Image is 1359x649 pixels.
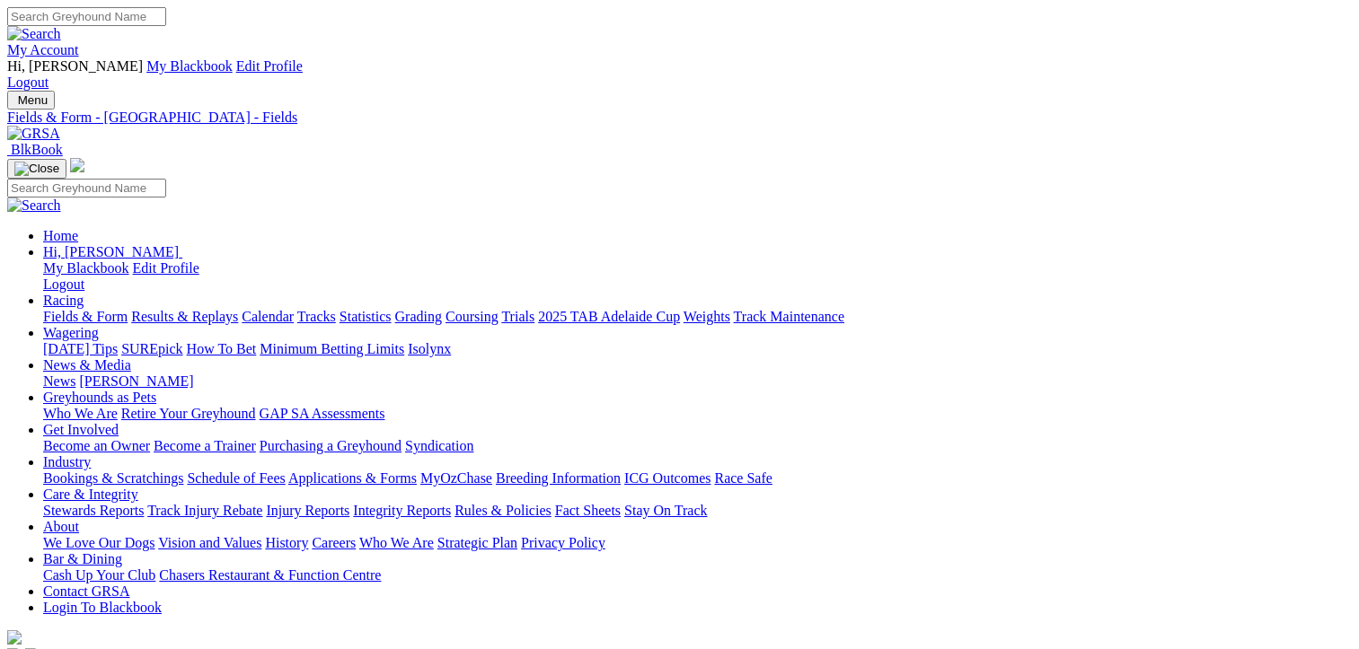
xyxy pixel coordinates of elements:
[446,309,499,324] a: Coursing
[624,503,707,518] a: Stay On Track
[43,551,122,566] a: Bar & Dining
[43,583,129,599] a: Contact GRSA
[420,470,492,486] a: MyOzChase
[43,373,1352,390] div: News & Media
[405,438,473,453] a: Syndication
[7,26,61,42] img: Search
[7,75,49,90] a: Logout
[147,503,262,518] a: Track Injury Rebate
[395,309,442,324] a: Grading
[43,535,1352,551] div: About
[624,470,710,486] a: ICG Outcomes
[236,58,303,74] a: Edit Profile
[714,470,772,486] a: Race Safe
[437,535,517,550] a: Strategic Plan
[43,341,1352,357] div: Wagering
[555,503,621,518] a: Fact Sheets
[501,309,534,324] a: Trials
[260,438,402,453] a: Purchasing a Greyhound
[43,487,138,502] a: Care & Integrity
[43,535,154,550] a: We Love Our Dogs
[43,470,1352,487] div: Industry
[43,503,144,518] a: Stewards Reports
[131,309,238,324] a: Results & Replays
[265,535,308,550] a: History
[43,309,1352,325] div: Racing
[7,142,63,157] a: BlkBook
[154,438,256,453] a: Become a Trainer
[43,276,84,292] a: Logout
[496,470,621,486] a: Breeding Information
[454,503,552,518] a: Rules & Policies
[297,309,336,324] a: Tracks
[7,126,60,142] img: GRSA
[353,503,451,518] a: Integrity Reports
[7,91,55,110] button: Toggle navigation
[734,309,844,324] a: Track Maintenance
[7,197,61,214] img: Search
[43,390,156,405] a: Greyhounds as Pets
[11,142,63,157] span: BlkBook
[43,438,150,453] a: Become an Owner
[43,519,79,534] a: About
[7,110,1352,126] a: Fields & Form - [GEOGRAPHIC_DATA] - Fields
[7,42,79,57] a: My Account
[187,470,285,486] a: Schedule of Fees
[43,470,183,486] a: Bookings & Scratchings
[43,260,1352,293] div: Hi, [PERSON_NAME]
[121,341,182,356] a: SUREpick
[684,309,730,324] a: Weights
[159,567,381,583] a: Chasers Restaurant & Function Centre
[43,567,1352,583] div: Bar & Dining
[43,357,131,373] a: News & Media
[43,503,1352,519] div: Care & Integrity
[7,179,166,197] input: Search
[7,159,66,179] button: Toggle navigation
[133,260,199,276] a: Edit Profile
[121,406,256,421] a: Retire Your Greyhound
[43,567,155,583] a: Cash Up Your Club
[43,244,182,259] a: Hi, [PERSON_NAME]
[18,93,48,107] span: Menu
[242,309,294,324] a: Calendar
[43,406,1352,422] div: Greyhounds as Pets
[14,162,59,176] img: Close
[187,341,257,356] a: How To Bet
[70,158,84,172] img: logo-grsa-white.png
[43,325,99,340] a: Wagering
[7,7,166,26] input: Search
[7,58,1352,91] div: My Account
[538,309,680,324] a: 2025 TAB Adelaide Cup
[43,438,1352,454] div: Get Involved
[43,454,91,469] a: Industry
[43,260,129,276] a: My Blackbook
[359,535,434,550] a: Who We Are
[266,503,349,518] a: Injury Reports
[146,58,233,74] a: My Blackbook
[79,373,193,389] a: [PERSON_NAME]
[43,244,179,259] span: Hi, [PERSON_NAME]
[43,406,118,421] a: Who We Are
[312,535,356,550] a: Careers
[43,600,162,615] a: Login To Blackbook
[260,406,385,421] a: GAP SA Assessments
[7,58,143,74] span: Hi, [PERSON_NAME]
[288,470,417,486] a: Applications & Forms
[408,341,451,356] a: Isolynx
[43,293,84,308] a: Racing
[158,535,261,550] a: Vision and Values
[43,422,119,437] a: Get Involved
[260,341,404,356] a: Minimum Betting Limits
[7,630,22,645] img: logo-grsa-white.png
[43,373,75,389] a: News
[43,341,118,356] a: [DATE] Tips
[521,535,605,550] a: Privacy Policy
[43,228,78,243] a: Home
[43,309,128,324] a: Fields & Form
[340,309,392,324] a: Statistics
